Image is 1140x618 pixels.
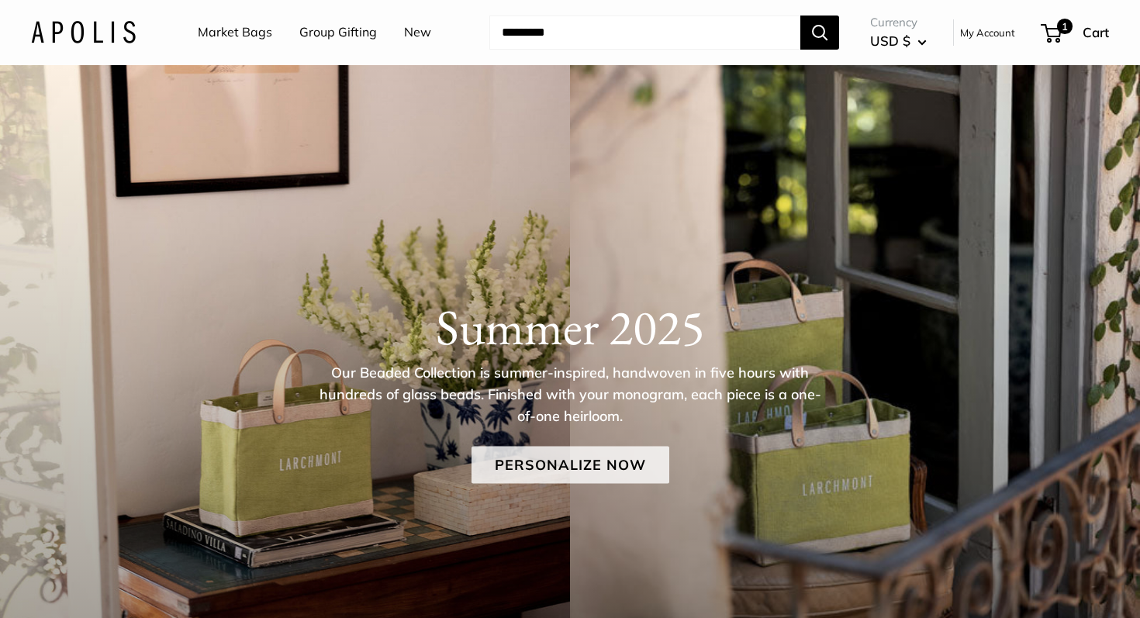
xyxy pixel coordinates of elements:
[1057,19,1073,34] span: 1
[1042,20,1109,45] a: 1 Cart
[1083,24,1109,40] span: Cart
[870,29,927,54] button: USD $
[472,447,669,484] a: Personalize Now
[31,21,136,43] img: Apolis
[31,298,1109,357] h1: Summer 2025
[489,16,800,50] input: Search...
[198,21,272,44] a: Market Bags
[960,23,1015,42] a: My Account
[299,21,377,44] a: Group Gifting
[318,362,822,427] p: Our Beaded Collection is summer-inspired, handwoven in five hours with hundreds of glass beads. F...
[404,21,431,44] a: New
[870,12,927,33] span: Currency
[800,16,839,50] button: Search
[870,33,910,49] span: USD $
